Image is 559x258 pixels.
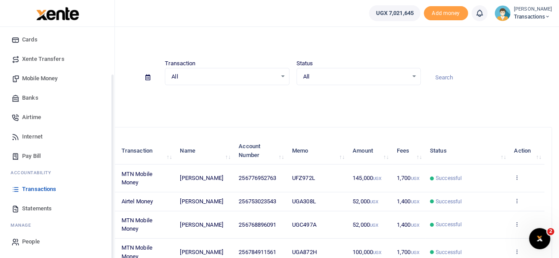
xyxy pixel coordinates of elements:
a: People [7,232,107,251]
span: Cards [22,35,38,44]
span: [PERSON_NAME] [180,221,223,228]
span: Airtel Money [122,198,153,205]
a: logo-small logo-large logo-large [35,10,79,16]
span: 1,700 [397,175,419,181]
span: UGC497A [292,221,316,228]
span: Airtime [22,113,41,122]
span: 145,000 [353,175,381,181]
span: 52,000 [353,198,378,205]
span: Mobile Money [22,74,57,83]
img: logo-large [36,7,79,20]
th: Amount: activate to sort column ascending [348,137,392,165]
iframe: Intercom live chat [529,228,550,249]
th: Transaction: activate to sort column ascending [117,137,175,165]
small: UGX [411,250,419,255]
span: Statements [22,204,52,213]
span: Successful [436,174,462,182]
span: anage [15,222,31,228]
a: Transactions [7,179,107,199]
th: Name: activate to sort column ascending [175,137,234,165]
a: UGX 7,021,645 [369,5,420,21]
th: Fees: activate to sort column ascending [392,137,425,165]
a: Cards [7,30,107,49]
span: 256753023543 [239,198,276,205]
span: All [171,72,276,81]
a: profile-user [PERSON_NAME] Transactions [494,5,552,21]
span: 1,400 [397,198,419,205]
span: Successful [436,221,462,228]
span: UGX 7,021,645 [376,9,413,18]
span: 256776952763 [239,175,276,181]
span: Internet [22,132,42,141]
a: Mobile Money [7,69,107,88]
th: Memo: activate to sort column ascending [287,137,348,165]
span: 1,400 [397,221,419,228]
a: Add money [424,9,468,16]
input: Search [428,70,552,85]
p: Download [34,96,552,105]
span: 256768896091 [239,221,276,228]
label: Transaction [165,59,195,68]
li: M [7,218,107,232]
span: countability [17,169,51,176]
small: UGX [370,199,378,204]
th: Action: activate to sort column ascending [509,137,544,165]
span: MTN Mobile Money [122,217,152,232]
small: UGX [373,176,381,181]
a: Statements [7,199,107,218]
th: Status: activate to sort column ascending [425,137,509,165]
small: UGX [411,223,419,228]
span: 1,700 [397,249,419,255]
a: Pay Bill [7,146,107,166]
small: UGX [411,176,419,181]
span: All [303,72,408,81]
span: Transactions [514,13,552,21]
a: Internet [7,127,107,146]
a: Banks [7,88,107,108]
span: Transactions [22,185,56,194]
small: UGX [411,199,419,204]
a: Airtime [7,108,107,127]
span: UGA308L [292,198,316,205]
li: Toup your wallet [424,6,468,21]
span: Successful [436,248,462,256]
small: [PERSON_NAME] [514,6,552,13]
label: Status [297,59,313,68]
th: Account Number: activate to sort column ascending [234,137,287,165]
span: [PERSON_NAME] [180,249,223,255]
span: MTN Mobile Money [122,171,152,186]
span: [PERSON_NAME] [180,175,223,181]
span: 2 [547,228,554,235]
span: Xente Transfers [22,55,65,64]
small: UGX [373,250,381,255]
li: Ac [7,166,107,179]
span: People [22,237,40,246]
span: Banks [22,93,38,102]
small: UGX [370,223,378,228]
li: Wallet ballance [365,5,423,21]
img: profile-user [494,5,510,21]
h4: Transactions [34,38,552,48]
span: 52,000 [353,221,378,228]
a: Xente Transfers [7,49,107,69]
span: Pay Bill [22,152,41,161]
span: Add money [424,6,468,21]
span: [PERSON_NAME] [180,198,223,205]
span: 100,000 [353,249,381,255]
span: UFZ972L [292,175,315,181]
span: Successful [436,198,462,206]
